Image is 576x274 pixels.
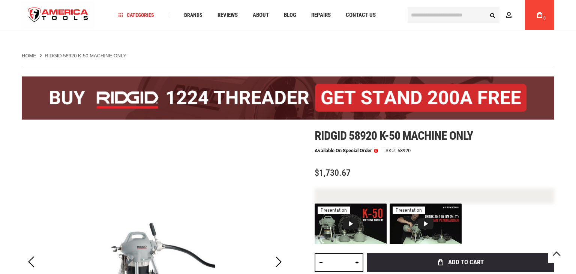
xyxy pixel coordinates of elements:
span: Blog [284,12,296,18]
div: 58920 [397,148,411,153]
span: Contact Us [346,12,376,18]
a: store logo [22,1,94,29]
a: Reviews [214,10,241,20]
button: Add to Cart [367,253,554,272]
a: Repairs [308,10,334,20]
button: Search [485,8,499,22]
span: Brands [184,12,202,18]
a: Brands [181,10,206,20]
span: Ridgid 58920 k-50 machine only [315,129,473,143]
a: Blog [280,10,300,20]
img: America Tools [22,1,94,29]
strong: RIDGID 58920 K-50 MACHINE ONLY [45,53,126,58]
span: About [253,12,269,18]
span: Reviews [217,12,238,18]
span: Repairs [311,12,331,18]
span: 0 [543,16,546,20]
span: Categories [118,12,154,18]
span: Add to Cart [448,259,484,265]
a: Categories [115,10,157,20]
a: Home [22,52,36,59]
p: Available on Special Order [315,148,378,153]
span: $1,730.67 [315,168,351,178]
strong: SKU [385,148,397,153]
img: BOGO: Buy the RIDGID® 1224 Threader (26092), get the 92467 200A Stand FREE! [22,76,554,120]
a: Contact Us [342,10,379,20]
a: About [249,10,272,20]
